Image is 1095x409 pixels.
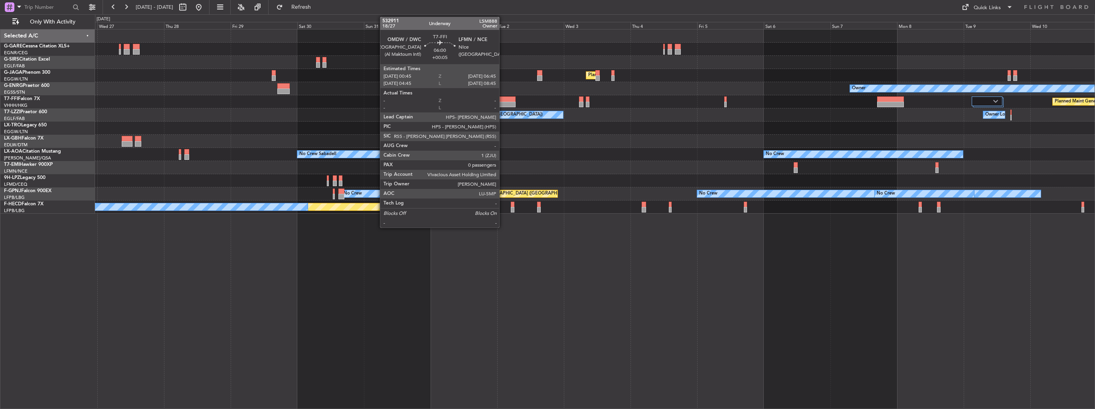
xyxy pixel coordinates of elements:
[4,83,23,88] span: G-ENRG
[231,22,297,29] div: Fri 29
[364,22,431,29] div: Sun 31
[4,168,28,174] a: LFMN/NCE
[4,189,21,193] span: F-GPNJ
[4,110,47,114] a: T7-LZZIPraetor 600
[4,70,22,75] span: G-JAGA
[985,109,1065,121] div: Owner London ([GEOGRAPHIC_DATA])
[9,16,87,28] button: Only With Activity
[344,188,362,200] div: No Crew
[21,19,84,25] span: Only With Activity
[432,16,445,23] div: [DATE]
[4,175,45,180] a: 9H-LPZLegacy 500
[4,136,22,141] span: LX-GBH
[4,195,25,201] a: LFPB/LBG
[4,155,51,161] a: [PERSON_NAME]/QSA
[4,44,70,49] a: G-GARECessna Citation XLS+
[964,22,1030,29] div: Tue 9
[4,123,21,128] span: LX-TRO
[433,109,543,121] div: Owner [GEOGRAPHIC_DATA] ([GEOGRAPHIC_DATA])
[766,148,784,160] div: No Crew
[993,100,998,103] img: arrow-gray.svg
[4,162,53,167] a: T7-EMIHawker 900XP
[4,202,22,206] span: F-HECD
[699,188,717,200] div: No Crew
[877,188,895,200] div: No Crew
[764,22,830,29] div: Sat 6
[4,57,50,62] a: G-SIRSCitation Excel
[4,189,51,193] a: F-GPNJFalcon 900EX
[4,44,22,49] span: G-GARE
[697,22,764,29] div: Fri 5
[852,83,866,94] div: Owner
[4,70,50,75] a: G-JAGAPhenom 300
[4,83,49,88] a: G-ENRGPraetor 600
[4,123,47,128] a: LX-TROLegacy 650
[4,162,20,167] span: T7-EMI
[4,181,27,187] a: LFMD/CEQ
[4,63,25,69] a: EGLF/FAB
[4,129,28,135] a: EGGW/LTN
[897,22,964,29] div: Mon 8
[830,22,897,29] div: Sun 7
[4,136,43,141] a: LX-GBHFalcon 7X
[273,1,320,14] button: Refresh
[588,69,714,81] div: Planned Maint [GEOGRAPHIC_DATA] ([GEOGRAPHIC_DATA])
[631,22,697,29] div: Thu 4
[564,22,631,29] div: Wed 3
[4,96,18,101] span: T7-FFI
[97,22,164,29] div: Wed 27
[4,202,43,206] a: F-HECDFalcon 7X
[24,1,70,13] input: Trip Number
[4,175,20,180] span: 9H-LPZ
[4,149,61,154] a: LX-AOACitation Mustang
[4,149,22,154] span: LX-AOA
[4,57,19,62] span: G-SIRS
[4,116,25,122] a: EGLF/FAB
[4,142,28,148] a: EDLW/DTM
[4,50,28,56] a: EGNR/CEG
[974,4,1001,12] div: Quick Links
[452,188,577,200] div: Planned Maint [GEOGRAPHIC_DATA] ([GEOGRAPHIC_DATA])
[958,1,1017,14] button: Quick Links
[4,110,20,114] span: T7-LZZI
[164,22,231,29] div: Thu 28
[136,4,173,11] span: [DATE] - [DATE]
[431,22,497,29] div: Mon 1
[4,89,25,95] a: EGSS/STN
[4,208,25,214] a: LFPB/LBG
[285,4,318,10] span: Refresh
[4,96,40,101] a: T7-FFIFalcon 7X
[497,22,564,29] div: Tue 2
[299,148,336,160] div: No Crew Sabadell
[97,16,110,23] div: [DATE]
[4,102,28,108] a: VHHH/HKG
[4,76,28,82] a: EGGW/LTN
[297,22,364,29] div: Sat 30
